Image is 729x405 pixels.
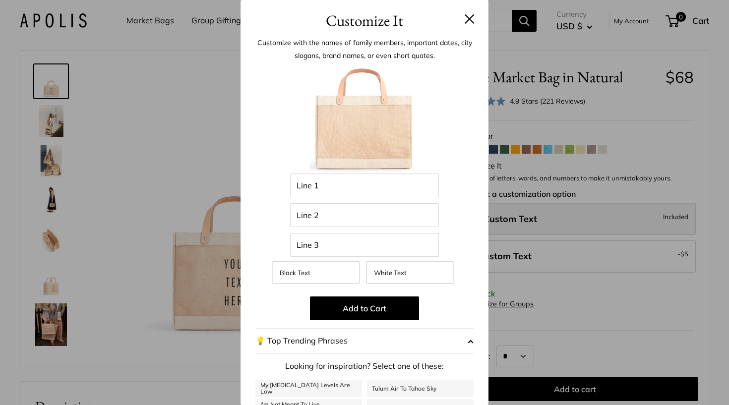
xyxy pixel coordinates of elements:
label: Black Text [272,261,360,284]
img: petitemarketbagweb.001.jpeg [310,64,419,174]
h3: Customize It [255,9,474,32]
span: Black Text [280,269,310,277]
button: Add to Cart [310,296,419,320]
a: My [MEDICAL_DATA] Levels Are Low [255,380,362,397]
span: White Text [374,269,407,277]
p: Looking for inspiration? Select one of these: [255,359,474,374]
button: 💡 Top Trending Phrases [255,328,474,354]
p: Customize with the names of family members, important dates, city slogans, brand names, or even s... [255,36,474,62]
label: White Text [366,261,454,284]
a: Tulum Air To Tahoe Sky [367,380,474,397]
